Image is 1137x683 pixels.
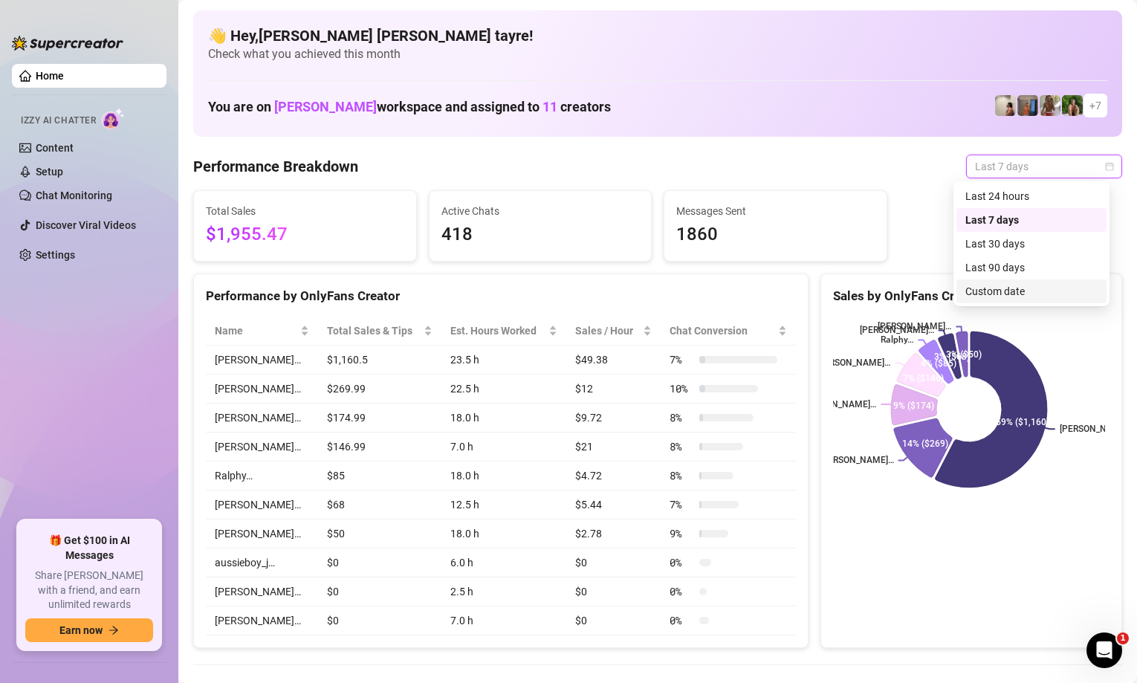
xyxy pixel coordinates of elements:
[108,625,119,635] span: arrow-right
[193,156,358,177] h4: Performance Breakdown
[670,496,693,513] span: 7 %
[206,221,404,249] span: $1,955.47
[566,317,661,346] th: Sales / Hour
[566,548,661,577] td: $0
[566,519,661,548] td: $2.78
[566,462,661,491] td: $4.72
[441,203,640,219] span: Active Chats
[208,99,611,115] h1: You are on workspace and assigned to creators
[1062,95,1083,116] img: Nathaniel
[566,491,661,519] td: $5.44
[450,323,545,339] div: Est. Hours Worked
[670,323,775,339] span: Chat Conversion
[318,346,442,375] td: $1,160.5
[860,326,934,336] text: [PERSON_NAME]…
[206,375,318,404] td: [PERSON_NAME]…
[206,462,318,491] td: Ralphy…
[274,99,377,114] span: [PERSON_NAME]
[802,399,876,410] text: [PERSON_NAME]…
[441,577,566,606] td: 2.5 h
[206,317,318,346] th: Name
[956,208,1107,232] div: Last 7 days
[566,346,661,375] td: $49.38
[36,70,64,82] a: Home
[206,577,318,606] td: [PERSON_NAME]…
[995,95,1016,116] img: Ralphy
[206,519,318,548] td: [PERSON_NAME]…
[670,583,693,600] span: 0 %
[441,548,566,577] td: 6.0 h
[441,404,566,433] td: 18.0 h
[676,221,875,249] span: 1860
[206,548,318,577] td: aussieboy_j…
[318,606,442,635] td: $0
[965,283,1098,300] div: Custom date
[441,375,566,404] td: 22.5 h
[661,317,796,346] th: Chat Conversion
[318,519,442,548] td: $50
[965,188,1098,204] div: Last 24 hours
[36,166,63,178] a: Setup
[670,381,693,397] span: 10 %
[956,279,1107,303] div: Custom date
[36,249,75,261] a: Settings
[956,184,1107,208] div: Last 24 hours
[206,491,318,519] td: [PERSON_NAME]…
[206,606,318,635] td: [PERSON_NAME]…
[318,404,442,433] td: $174.99
[318,375,442,404] td: $269.99
[816,357,890,368] text: [PERSON_NAME]…
[676,203,875,219] span: Messages Sent
[206,346,318,375] td: [PERSON_NAME]…
[670,612,693,629] span: 0 %
[441,346,566,375] td: 23.5 h
[1086,632,1122,668] iframe: Intercom live chat
[956,256,1107,279] div: Last 90 days
[318,577,442,606] td: $0
[1017,95,1038,116] img: Wayne
[318,462,442,491] td: $85
[566,375,661,404] td: $12
[318,433,442,462] td: $146.99
[965,259,1098,276] div: Last 90 days
[670,410,693,426] span: 8 %
[670,525,693,542] span: 9 %
[965,236,1098,252] div: Last 30 days
[441,491,566,519] td: 12.5 h
[208,25,1107,46] h4: 👋 Hey, [PERSON_NAME] [PERSON_NAME] tayre !
[975,155,1113,178] span: Last 7 days
[36,142,74,154] a: Content
[542,99,557,114] span: 11
[206,404,318,433] td: [PERSON_NAME]…
[441,462,566,491] td: 18.0 h
[36,219,136,231] a: Discover Viral Videos
[1105,162,1114,171] span: calendar
[575,323,640,339] span: Sales / Hour
[206,286,796,306] div: Performance by OnlyFans Creator
[1060,424,1134,435] text: [PERSON_NAME]…
[1089,97,1101,114] span: + 7
[59,624,103,636] span: Earn now
[25,534,153,563] span: 🎁 Get $100 in AI Messages
[965,212,1098,228] div: Last 7 days
[215,323,297,339] span: Name
[206,433,318,462] td: [PERSON_NAME]…
[820,456,894,466] text: [PERSON_NAME]…
[566,577,661,606] td: $0
[441,221,640,249] span: 418
[670,554,693,571] span: 0 %
[36,190,112,201] a: Chat Monitoring
[670,352,693,368] span: 7 %
[12,36,123,51] img: logo-BBDzfeDw.svg
[25,618,153,642] button: Earn nowarrow-right
[881,335,914,346] text: Ralphy…
[441,519,566,548] td: 18.0 h
[25,569,153,612] span: Share [PERSON_NAME] with a friend, and earn unlimited rewards
[208,46,1107,62] span: Check what you achieved this month
[441,433,566,462] td: 7.0 h
[318,491,442,519] td: $68
[566,433,661,462] td: $21
[1117,632,1129,644] span: 1
[327,323,421,339] span: Total Sales & Tips
[1040,95,1060,116] img: Nathaniel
